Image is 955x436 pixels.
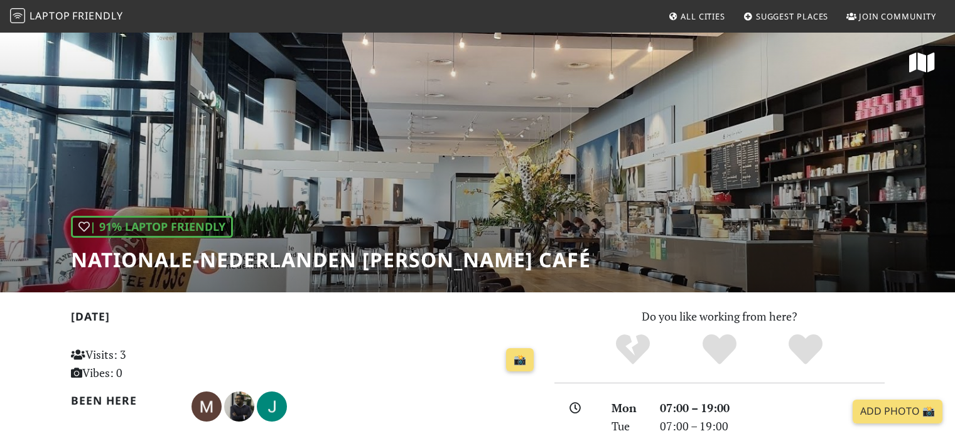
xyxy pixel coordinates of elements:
[30,9,70,23] span: Laptop
[663,5,730,28] a: All Cities
[738,5,834,28] a: Suggest Places
[71,310,539,328] h2: [DATE]
[756,11,829,22] span: Suggest Places
[71,346,217,382] p: Visits: 3 Vibes: 0
[72,9,122,23] span: Friendly
[224,398,257,413] span: Arthur Augustijn
[859,11,936,22] span: Join Community
[71,394,177,407] h2: Been here
[841,5,941,28] a: Join Community
[853,400,942,423] a: Add Photo 📸
[71,248,591,272] h1: Nationale-Nederlanden [PERSON_NAME] Café
[10,8,25,23] img: LaptopFriendly
[676,332,763,367] div: Yes
[192,398,224,413] span: Margot Ridderikhoff
[604,417,652,435] div: Tue
[506,348,534,372] a: 📸
[71,216,233,238] div: | 91% Laptop Friendly
[257,391,287,422] img: 1488-jillian.jpg
[652,417,892,435] div: 07:00 – 19:00
[604,399,652,417] div: Mon
[224,391,254,422] img: 2242-arthur.jpg
[554,307,885,326] p: Do you like working from here?
[681,11,725,22] span: All Cities
[652,399,892,417] div: 07:00 – 19:00
[762,332,849,367] div: Definitely!
[10,6,123,28] a: LaptopFriendly LaptopFriendly
[590,332,676,367] div: No
[192,391,222,422] img: 3228-margot.jpg
[257,398,287,413] span: Jillian Jing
